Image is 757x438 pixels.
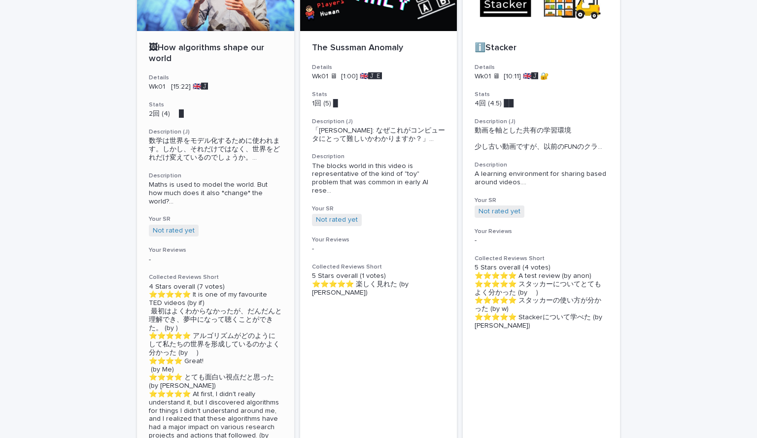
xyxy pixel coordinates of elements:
p: 5 Stars overall (4 votes) ⭐️⭐️⭐️⭐️⭐️ A test review (by anon) ⭐️⭐️⭐️⭐️⭐️ スタッカーについてとてもよく分かった (by ) ... [475,264,608,330]
h3: Description (J) [149,128,282,136]
p: 2回 (4) █ [149,110,282,118]
span: 動画を軸とした共有の学習環境 少し古い動画ですが、以前のFUNのクラ ... [475,127,608,151]
h3: Description [149,172,282,180]
h3: Description (J) [475,118,608,126]
div: Maths is used to model the world. But how much does it also *change* the world? You will hear the... [149,181,282,205]
span: 「[PERSON_NAME]: なぜこれがコンピュータにとって難しいかわかりますか？」 ... [312,127,446,143]
a: Not rated yet [479,207,520,216]
span: A learning environment for sharing based around videos. ... [475,170,608,187]
span: 数学は世界をモデル化するために使われます。しかし、それだけではなく、世界をどれだけ変えているのでしょうか。 ... [149,137,282,162]
p: Wk01 🖥 [1:00] 🇬🇧🅹️🅴️ [312,72,446,81]
h3: Collected Reviews Short [475,255,608,263]
h3: Your SR [475,197,608,204]
div: A learning environment for sharing based around videos. The video is a little old, and you can se... [475,170,608,187]
p: 4回 (4.5) ██ [475,100,608,108]
p: 1回 (5) █ [312,100,446,108]
p: - [312,245,446,253]
p: - [475,236,608,245]
h3: Collected Reviews Short [312,263,446,271]
h3: Collected Reviews Short [149,273,282,281]
h3: Stats [149,101,282,109]
h3: Stats [312,91,446,99]
p: Wk01 [15:22] 🇬🇧🅹️ [149,83,282,91]
a: Not rated yet [316,216,358,224]
h3: Details [312,64,446,71]
span: Maths is used to model the world. But how much does it also *change* the world? ... [149,181,282,205]
div: 数学は世界をモデル化するために使われます。しかし、それだけではなく、世界をどれだけ変えているのでしょうか。 ブラックボックス」という言葉を耳にすることがありますが、これは実際には理解できない方法... [149,137,282,162]
h3: Stats [475,91,608,99]
h3: Description [475,161,608,169]
h3: Details [475,64,608,71]
h3: Description [312,153,446,161]
h3: Description (J) [312,118,446,126]
h3: Your Reviews [149,246,282,254]
div: 動画を軸とした共有の学習環境 少し古い動画ですが、以前のFUNのクラスシステム「manaba」をご覧いただけます。 0:00 Stackerを用いる理由 0:52 講義の検索方法 1:09 学習... [475,127,608,151]
h3: Your SR [149,215,282,223]
p: ℹ️Stacker [475,43,608,54]
a: Not rated yet [153,227,195,235]
span: The blocks world in this video is representative of the kind of "toy" problem that was common in ... [312,162,446,195]
p: - [149,256,282,264]
p: 5 Stars overall (1 votes) ⭐️⭐️⭐️⭐️⭐️ 楽しく見れた (by [PERSON_NAME]) [312,272,446,297]
h3: Your Reviews [475,228,608,236]
h3: Your SR [312,205,446,213]
div: 「サスマン・アノマリー: なぜこれがコンピュータにとって難しいかわかりますか？」 この動画に登場するブロックの世界は、初期のAI研究でよく見られた「おもちゃ」のように身近な問題の代表です。 サス... [312,127,446,143]
h3: Your Reviews [312,236,446,244]
h3: Details [149,74,282,82]
p: 🖼How algorithms shape our world [149,43,282,64]
p: The Sussman Anomaly [312,43,446,54]
p: Wk01 🖥 [10:11] 🇬🇧🅹️ 🔐 [475,72,608,81]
